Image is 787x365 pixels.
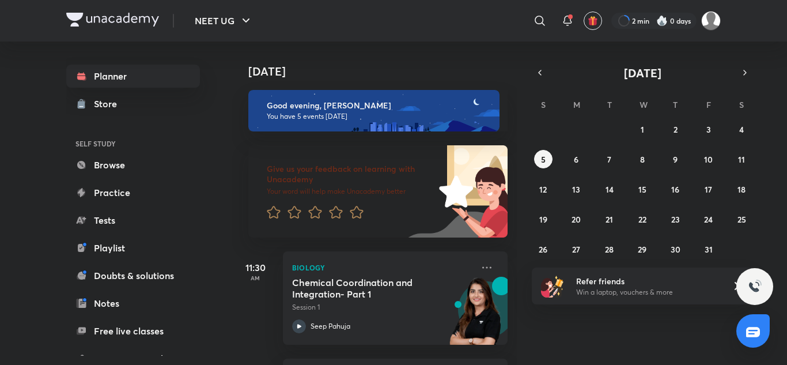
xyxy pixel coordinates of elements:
[248,65,519,78] h4: [DATE]
[633,180,652,198] button: October 15, 2025
[572,184,580,195] abbr: October 13, 2025
[600,210,619,228] button: October 21, 2025
[732,210,751,228] button: October 25, 2025
[311,321,350,332] p: Seep Pahuja
[66,13,159,29] a: Company Logo
[573,99,580,110] abbr: Monday
[534,180,553,198] button: October 12, 2025
[66,134,200,153] h6: SELF STUDY
[66,13,159,27] img: Company Logo
[705,244,713,255] abbr: October 31, 2025
[584,12,602,30] button: avatar
[674,124,678,135] abbr: October 2, 2025
[94,97,124,111] div: Store
[606,184,614,195] abbr: October 14, 2025
[666,150,684,168] button: October 9, 2025
[704,214,713,225] abbr: October 24, 2025
[267,164,435,185] h6: Give us your feedback on learning with Unacademy
[706,99,711,110] abbr: Friday
[267,100,489,111] h6: Good evening, [PERSON_NAME]
[624,65,661,81] span: [DATE]
[66,209,200,232] a: Tests
[699,240,718,258] button: October 31, 2025
[641,124,644,135] abbr: October 1, 2025
[638,184,646,195] abbr: October 15, 2025
[606,214,613,225] abbr: October 21, 2025
[638,244,646,255] abbr: October 29, 2025
[66,65,200,88] a: Planner
[673,99,678,110] abbr: Thursday
[739,99,744,110] abbr: Saturday
[534,210,553,228] button: October 19, 2025
[666,210,684,228] button: October 23, 2025
[671,214,680,225] abbr: October 23, 2025
[248,90,500,131] img: evening
[706,124,711,135] abbr: October 3, 2025
[607,99,612,110] abbr: Tuesday
[732,180,751,198] button: October 18, 2025
[640,99,648,110] abbr: Wednesday
[66,181,200,204] a: Practice
[567,150,585,168] button: October 6, 2025
[539,244,547,255] abbr: October 26, 2025
[673,154,678,165] abbr: October 9, 2025
[699,150,718,168] button: October 10, 2025
[656,15,668,27] img: streak
[541,99,546,110] abbr: Sunday
[738,154,745,165] abbr: October 11, 2025
[444,277,508,356] img: unacademy
[572,244,580,255] abbr: October 27, 2025
[701,11,721,31] img: Richa Kumar
[267,187,435,196] p: Your word will help make Unacademy better
[292,302,473,313] p: Session 1
[66,153,200,176] a: Browse
[600,240,619,258] button: October 28, 2025
[671,184,679,195] abbr: October 16, 2025
[66,319,200,343] a: Free live classes
[705,184,712,195] abbr: October 17, 2025
[640,154,645,165] abbr: October 8, 2025
[666,180,684,198] button: October 16, 2025
[638,214,646,225] abbr: October 22, 2025
[739,124,744,135] abbr: October 4, 2025
[66,292,200,315] a: Notes
[605,244,614,255] abbr: October 28, 2025
[607,154,611,165] abbr: October 7, 2025
[400,145,508,238] img: feedback_image
[699,180,718,198] button: October 17, 2025
[576,287,718,298] p: Win a laptop, vouchers & more
[292,277,436,300] h5: Chemical Coordination and Integration- Part 1
[633,150,652,168] button: October 8, 2025
[534,150,553,168] button: October 5, 2025
[572,214,581,225] abbr: October 20, 2025
[588,16,598,26] img: avatar
[539,214,547,225] abbr: October 19, 2025
[699,210,718,228] button: October 24, 2025
[534,240,553,258] button: October 26, 2025
[232,261,278,274] h5: 11:30
[267,112,489,121] p: You have 5 events [DATE]
[576,275,718,287] h6: Refer friends
[600,150,619,168] button: October 7, 2025
[633,210,652,228] button: October 22, 2025
[541,274,564,298] img: referral
[633,240,652,258] button: October 29, 2025
[66,264,200,287] a: Doubts & solutions
[539,184,547,195] abbr: October 12, 2025
[188,9,260,32] button: NEET UG
[699,120,718,138] button: October 3, 2025
[737,214,746,225] abbr: October 25, 2025
[292,261,473,274] p: Biology
[232,274,278,281] p: AM
[600,180,619,198] button: October 14, 2025
[732,120,751,138] button: October 4, 2025
[748,280,762,293] img: ttu
[737,184,746,195] abbr: October 18, 2025
[548,65,737,81] button: [DATE]
[633,120,652,138] button: October 1, 2025
[567,240,585,258] button: October 27, 2025
[704,154,713,165] abbr: October 10, 2025
[666,120,684,138] button: October 2, 2025
[66,236,200,259] a: Playlist
[666,240,684,258] button: October 30, 2025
